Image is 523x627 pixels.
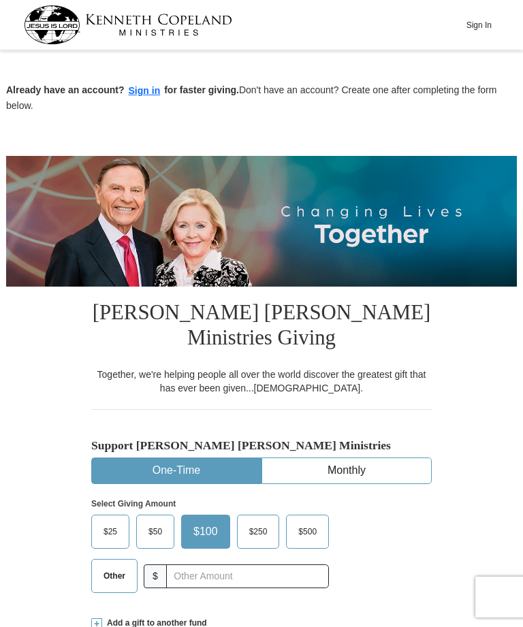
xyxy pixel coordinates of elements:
span: $100 [187,521,225,542]
button: Monthly [262,458,431,483]
span: $ [144,564,167,588]
button: Sign in [125,83,165,99]
strong: Select Giving Amount [91,499,176,509]
span: $25 [97,521,124,542]
strong: Already have an account? for faster giving. [6,84,239,95]
span: $250 [242,521,274,542]
span: $500 [291,521,323,542]
input: Other Amount [166,564,329,588]
img: kcm-header-logo.svg [24,5,232,44]
button: One-Time [92,458,261,483]
h1: [PERSON_NAME] [PERSON_NAME] Ministries Giving [91,287,432,368]
div: Together, we're helping people all over the world discover the greatest gift that has ever been g... [91,368,432,395]
span: Other [97,566,132,586]
button: Sign In [458,14,499,35]
h5: Support [PERSON_NAME] [PERSON_NAME] Ministries [91,438,432,453]
span: $50 [142,521,169,542]
p: Don't have an account? Create one after completing the form below. [6,83,517,112]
